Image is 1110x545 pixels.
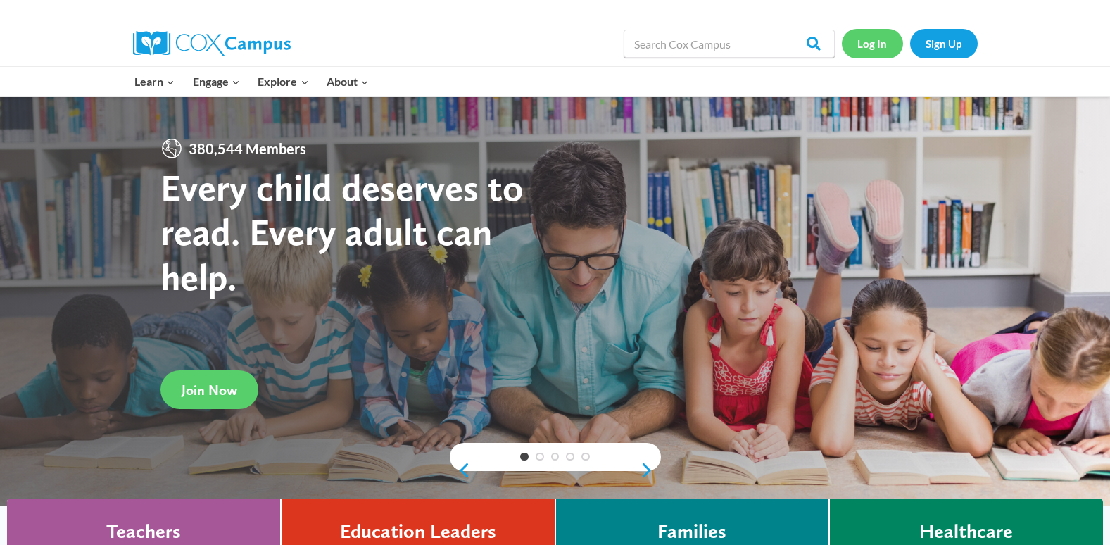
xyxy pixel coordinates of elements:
[910,29,978,58] a: Sign Up
[657,520,726,544] h4: Families
[106,520,181,544] h4: Teachers
[182,382,237,399] span: Join Now
[126,67,184,96] button: Child menu of Learn
[566,453,574,461] a: 4
[450,456,661,484] div: content slider buttons
[249,67,318,96] button: Child menu of Explore
[640,462,661,479] a: next
[126,67,378,96] nav: Primary Navigation
[536,453,544,461] a: 2
[624,30,835,58] input: Search Cox Campus
[581,453,590,461] a: 5
[160,370,258,409] a: Join Now
[842,29,903,58] a: Log In
[450,462,471,479] a: previous
[551,453,560,461] a: 3
[520,453,529,461] a: 1
[317,67,378,96] button: Child menu of About
[133,31,291,56] img: Cox Campus
[183,137,312,160] span: 380,544 Members
[919,520,1013,544] h4: Healthcare
[184,67,249,96] button: Child menu of Engage
[842,29,978,58] nav: Secondary Navigation
[340,520,496,544] h4: Education Leaders
[160,165,524,299] strong: Every child deserves to read. Every adult can help.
